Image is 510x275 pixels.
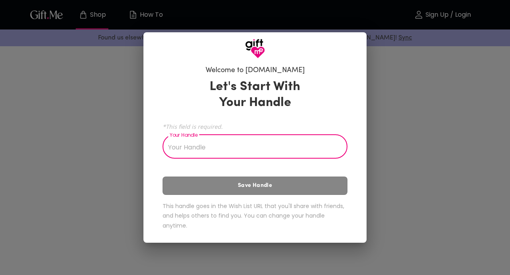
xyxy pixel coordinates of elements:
[245,39,265,59] img: GiftMe Logo
[163,136,339,159] input: Your Handle
[163,123,347,130] span: *This field is required.
[163,201,347,231] h6: This handle goes in the Wish List URL that you'll share with friends, and helps others to find yo...
[200,79,310,111] h3: Let's Start With Your Handle
[206,66,305,75] h6: Welcome to [DOMAIN_NAME]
